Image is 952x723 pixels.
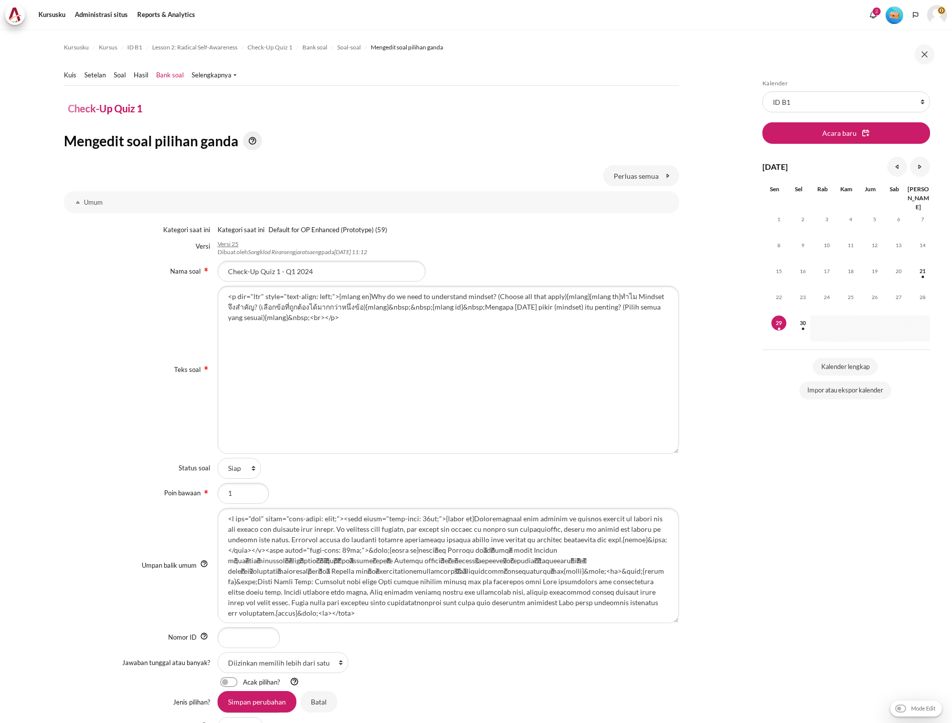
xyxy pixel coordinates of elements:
span: Sel [795,185,802,193]
span: 22 [771,290,786,305]
span: 8 [771,238,786,253]
span: Sab [890,185,899,193]
span: 13 [891,238,906,253]
a: Bantuan [288,677,301,686]
a: Bantuan [241,131,264,150]
a: Hasil [134,70,148,80]
span: 27 [891,290,906,305]
button: Languages [908,7,923,22]
span: 24 [819,290,834,305]
span: [PERSON_NAME] [908,185,929,211]
a: Selengkapnya [192,70,237,80]
span: 15 [771,264,786,279]
span: 26 [867,290,882,305]
u: Versi 25 [218,240,238,248]
h4: Check-Up Quiz 1 [68,101,143,116]
span: ID B1 [127,43,142,52]
em: [DATE] 11:12 [334,248,367,256]
section: Blok [762,79,930,401]
label: Nomor ID [168,633,197,641]
label: Kategori saat ini [163,225,210,235]
span: Bank soal [302,43,327,52]
a: Setelan [84,70,106,80]
span: 28 [915,290,930,305]
span: Acara baru [822,128,857,138]
span: 18 [843,264,858,279]
span: Kam [840,185,852,193]
span: Kursus [99,43,117,52]
h3: Umum [84,198,659,207]
label: Umpan balik umum [142,561,197,569]
a: Dibuat oleh pada [218,248,367,256]
label: Status soal [179,464,210,472]
img: Diwajibkan [202,266,210,274]
a: Bank soal [302,41,327,53]
span: Mengedit soal pilihan ganda [371,43,443,52]
span: 4 [843,212,858,227]
img: Architeck [8,7,22,22]
span: Lesson 2: Radical Self-Awareness [152,43,238,52]
span: 25 [843,290,858,305]
a: Kuis [64,70,76,80]
a: Kursusku [35,5,69,25]
span: Diwajibkan [202,364,210,370]
nav: Bilah navigasi [64,39,679,55]
span: 6 [891,212,906,227]
span: 23 [795,290,810,305]
span: Default for OP Enhanced (Prototype) (59) [268,225,387,235]
span: 3 [819,212,834,227]
div: 2 [873,7,881,15]
img: Diwajibkan [202,488,210,496]
a: Impor atau ekspor kalender [799,381,891,399]
a: Hari ini Senin, 29 September [771,320,786,326]
div: Tampilkan jendela notifikasi dengan 2 notifikasi baru [866,7,881,22]
span: 20 [891,264,906,279]
label: Nama soal [170,267,201,275]
a: Menu pengguna [927,5,947,25]
h2: Mengedit soal pilihan ganda [64,131,679,150]
a: Kursus [99,41,117,53]
a: Administrasi situs [71,5,131,25]
span: Jum [865,185,876,193]
a: Minggu, 21 September acara [915,268,930,274]
span: 2 [795,212,810,227]
img: Level #1 [886,6,903,24]
span: Rab [817,185,828,193]
label: Acak pilihan? [243,677,280,688]
a: Bantuan [198,632,210,640]
a: Architeck Architeck [5,5,30,25]
img: Diwajibkan [202,364,210,372]
a: Bantuan [198,560,210,568]
em: Songklod Riraroengjaratsaeng [248,248,321,256]
a: Kursusku [64,41,89,53]
span: 5 [867,212,882,227]
span: Diwajibkan [202,266,210,272]
a: Reports & Analytics [134,5,199,25]
label: Poin bawaan [164,489,201,497]
span: 17 [819,264,834,279]
img: Bantuan dengan Umpan balik umum [200,560,208,568]
span: 14 [915,238,930,253]
label: Versi [196,242,210,252]
a: Level #1 [882,5,907,24]
span: 12 [867,238,882,253]
textarea: <l ips="dol" sitam="cons-adipi: elit;"><sedd eiusm="temp-inci: 36ut;">{labor et}Doloremagnaal eni... [218,508,679,623]
span: 19 [867,264,882,279]
span: 11 [843,238,858,253]
label: Teks soal [174,365,201,373]
a: Soal [114,70,126,80]
span: 9 [795,238,810,253]
span: Soal-soal [337,43,361,52]
span: Sen [770,185,779,193]
label: Jawaban tunggal atau banyak? [122,659,210,667]
button: Acara baru [762,122,930,143]
span: 10 [819,238,834,253]
input: Batal [300,691,337,712]
span: Check-Up Quiz 1 [247,43,292,52]
img: Bantuan dengan Nomor ID [200,632,208,640]
span: 29 [771,316,786,331]
span: 16 [795,264,810,279]
span: Diwajibkan [202,488,210,494]
span: Perluas semua [614,171,659,181]
span: 30 [795,316,810,331]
